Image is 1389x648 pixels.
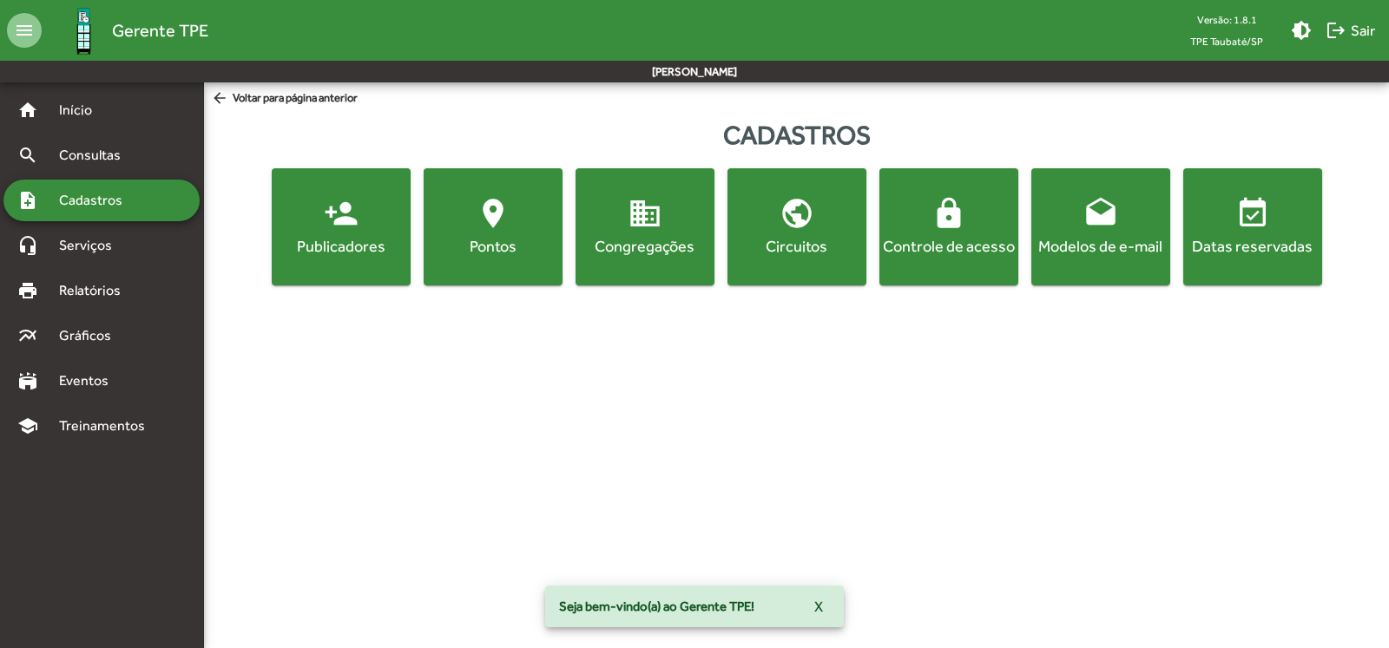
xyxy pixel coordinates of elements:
[1187,235,1319,257] div: Datas reservadas
[42,3,208,59] a: Gerente TPE
[424,168,563,285] button: Pontos
[476,196,510,231] mat-icon: location_on
[1326,15,1375,46] span: Sair
[272,168,411,285] button: Publicadores
[814,591,823,622] span: X
[275,235,407,257] div: Publicadores
[731,235,863,257] div: Circuitos
[17,145,38,166] mat-icon: search
[1035,235,1167,257] div: Modelos de e-mail
[1176,9,1277,30] div: Versão: 1.8.1
[1291,20,1312,41] mat-icon: brightness_medium
[56,3,112,59] img: Logo
[780,196,814,231] mat-icon: public
[17,190,38,211] mat-icon: note_add
[49,190,145,211] span: Cadastros
[1326,20,1346,41] mat-icon: logout
[49,145,143,166] span: Consultas
[211,89,358,108] span: Voltar para página anterior
[1031,168,1170,285] button: Modelos de e-mail
[7,13,42,48] mat-icon: menu
[1319,15,1382,46] button: Sair
[49,100,117,121] span: Início
[1176,30,1277,52] span: TPE Taubaté/SP
[576,168,714,285] button: Congregações
[727,168,866,285] button: Circuitos
[883,235,1015,257] div: Controle de acesso
[931,196,966,231] mat-icon: lock
[879,168,1018,285] button: Controle de acesso
[1235,196,1270,231] mat-icon: event_available
[427,235,559,257] div: Pontos
[800,591,837,622] button: X
[17,235,38,256] mat-icon: headset_mic
[112,16,208,44] span: Gerente TPE
[1183,168,1322,285] button: Datas reservadas
[211,89,233,108] mat-icon: arrow_back
[1083,196,1118,231] mat-icon: drafts
[559,598,754,615] span: Seja bem-vindo(a) ao Gerente TPE!
[204,115,1389,154] div: Cadastros
[324,196,359,231] mat-icon: person_add
[49,235,135,256] span: Serviços
[628,196,662,231] mat-icon: domain
[49,280,143,301] span: Relatórios
[17,100,38,121] mat-icon: home
[579,235,711,257] div: Congregações
[17,280,38,301] mat-icon: print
